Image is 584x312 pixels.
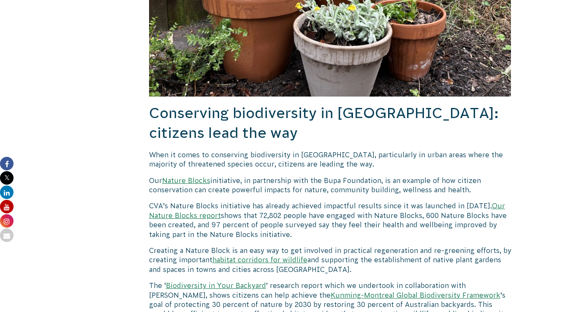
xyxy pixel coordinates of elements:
[166,282,266,289] a: Biodiversity in Your Backyard
[331,291,500,299] a: Kunming-Montreal Global Biodiversity Framework
[149,201,511,239] p: CVA’s Nature Blocks initiative has already achieved impactful results since it was launched in [D...
[149,103,511,143] h2: Conserving biodiversity in [GEOGRAPHIC_DATA]: citizens lead the way
[162,177,210,184] a: Nature Blocks
[149,246,511,274] p: Creating a Nature Block is an easy way to get involved in practical regeneration and re-greening ...
[149,176,511,195] p: Our initiative, in partnership with the Bupa Foundation, is an example of how citizen conservatio...
[149,150,511,169] p: When it comes to conserving biodiversity in [GEOGRAPHIC_DATA], particularly in urban areas where ...
[149,202,505,219] a: Our Nature Blocks report
[212,256,307,264] a: habitat corridors for wildlife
